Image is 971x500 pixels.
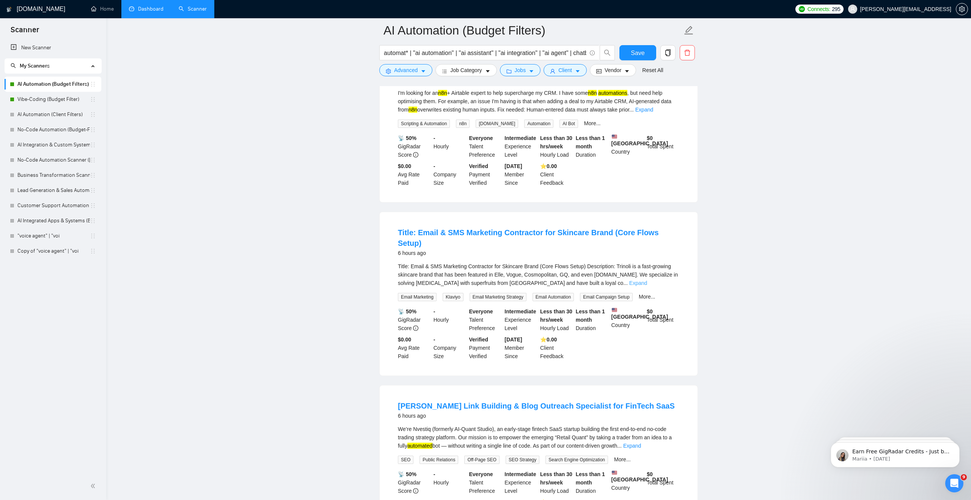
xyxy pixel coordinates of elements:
[600,45,615,60] button: search
[90,127,96,133] span: holder
[398,228,659,247] a: Title: Email & SMS Marketing Contractor for Skincare Brand (Core Flows Setup)
[5,77,101,92] li: AI Automation (Budget Filters)
[17,107,90,122] a: AI Automation (Client Filters)
[91,6,114,12] a: homeHome
[647,135,653,141] b: $ 0
[90,112,96,118] span: holder
[432,335,468,360] div: Company Size
[456,119,470,128] span: n8n
[642,66,663,74] a: Reset All
[464,456,499,464] span: Off-Page SEO
[617,443,622,449] span: ...
[413,325,418,331] span: info-circle
[545,456,608,464] span: Search Engine Optimization
[558,66,572,74] span: Client
[409,107,417,113] mark: n8n
[17,153,90,168] a: No-Code Automation Scanner ([PERSON_NAME])
[90,96,96,102] span: holder
[5,40,101,55] li: New Scanner
[850,6,855,12] span: user
[476,119,518,128] span: [DOMAIN_NAME]
[434,135,435,141] b: -
[645,134,681,159] div: Total Spent
[129,6,163,12] a: dashboardDashboard
[612,134,617,139] img: 🇺🇸
[639,294,655,300] a: More...
[435,64,496,76] button: barsJob Categorycaret-down
[469,163,489,169] b: Verified
[469,135,493,141] b: Everyone
[504,163,522,169] b: [DATE]
[17,213,90,228] a: AI Integrated Apps & Systems (Budget Filters)
[611,470,668,483] b: [GEOGRAPHIC_DATA]
[576,308,605,323] b: Less than 1 month
[5,137,101,153] li: AI Integration & Custom Systems Scanner (Ivan)
[398,135,416,141] b: 📡 50%
[398,425,679,450] div: We’re Nvestiq (formerly AI-Quant Studio), an early-stage fintech SaaS startup building the first ...
[434,308,435,314] b: -
[619,45,656,60] button: Save
[647,308,653,314] b: $ 0
[590,64,636,76] button: idcardVendorcaret-down
[413,488,418,494] span: info-circle
[504,471,536,477] b: Intermediate
[612,470,617,475] img: 🇺🇸
[432,162,468,187] div: Company Size
[398,119,450,128] span: Scripting & Automation
[396,470,432,495] div: GigRadar Score
[17,228,90,244] a: "voice agent" | "voi
[438,90,447,96] mark: n8n
[396,335,432,360] div: Avg Rate Paid
[398,248,679,258] div: 6 hours ago
[956,6,968,12] a: setting
[398,411,675,420] div: 6 hours ago
[434,336,435,343] b: -
[398,402,675,410] a: [PERSON_NAME] Link Building & Blog Outreach Specialist for FinTech SaaS
[5,183,101,198] li: Lead Generation & Sales Automation (Ivan)
[90,203,96,209] span: holder
[432,470,468,495] div: Hourly
[575,68,580,74] span: caret-down
[623,280,628,286] span: ...
[647,471,653,477] b: $ 0
[574,307,610,332] div: Duration
[515,66,526,74] span: Jobs
[11,40,95,55] a: New Scanner
[11,63,16,68] span: search
[945,474,963,492] iframe: Intercom live chat
[434,471,435,477] b: -
[386,68,391,74] span: setting
[443,293,464,301] span: Klaviyo
[614,456,631,462] a: More...
[407,443,432,449] mark: automated
[432,134,468,159] div: Hourly
[600,49,614,56] span: search
[506,456,539,464] span: SEO Strategy
[468,335,503,360] div: Payment Verified
[468,307,503,332] div: Talent Preference
[398,308,416,314] b: 📡 50%
[503,162,539,187] div: Member Since
[504,336,522,343] b: [DATE]
[442,68,447,74] span: bars
[504,135,536,141] b: Intermediate
[819,426,971,480] iframe: Intercom notifications message
[398,293,437,301] span: Email Marketing
[5,228,101,244] li: "voice agent" | "voi
[624,68,630,74] span: caret-down
[559,119,578,128] span: AI Bot
[6,3,12,16] img: logo
[574,134,610,159] div: Duration
[544,64,587,76] button: userClientcaret-down
[540,135,572,149] b: Less than 30 hrs/week
[450,66,482,74] span: Job Category
[584,120,601,126] a: More...
[680,49,694,56] span: delete
[11,63,50,69] span: My Scanners
[661,49,675,56] span: copy
[550,68,555,74] span: user
[90,187,96,193] span: holder
[17,244,90,259] a: Copy of "voice agent" | "voi
[398,471,416,477] b: 📡 50%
